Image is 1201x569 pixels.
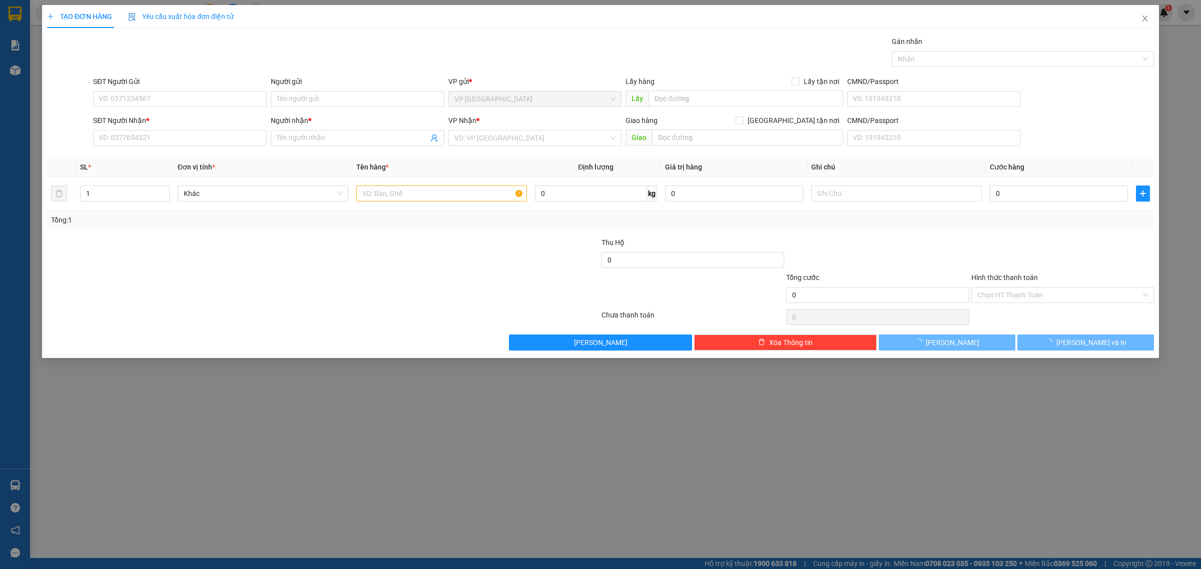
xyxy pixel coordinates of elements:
[626,129,652,145] span: Giao
[800,76,843,87] span: Lấy tận nơi
[1136,189,1149,197] span: plus
[51,185,67,201] button: delete
[847,115,1021,126] div: CMND/Passport
[652,129,843,145] input: Dọc đường
[786,273,819,281] span: Tổng cước
[271,76,444,87] div: Người gửi
[1131,5,1159,33] button: Close
[93,76,267,87] div: SĐT Người Gửi
[758,338,765,346] span: delete
[915,338,926,345] span: loading
[694,334,877,350] button: deleteXóa Thông tin
[811,185,982,201] input: Ghi Chú
[178,163,215,171] span: Đơn vị tính
[1136,185,1150,201] button: plus
[602,238,625,246] span: Thu Hộ
[5,42,69,75] li: VP VP [GEOGRAPHIC_DATA]
[626,116,658,124] span: Giao hàng
[626,90,649,106] span: Lấy
[744,115,843,126] span: [GEOGRAPHIC_DATA] tận nơi
[926,337,979,348] span: [PERSON_NAME]
[430,134,438,142] span: user-add
[509,334,692,350] button: [PERSON_NAME]
[47,12,112,20] span: TẠO ĐƠN HÀNG
[47,13,54,20] span: plus
[600,309,785,327] div: Chưa thanh toán
[128,12,234,20] span: Yêu cầu xuất hóa đơn điện tử
[649,90,843,106] input: Dọc đường
[665,163,702,171] span: Giá trị hàng
[879,334,1015,350] button: [PERSON_NAME]
[626,77,655,85] span: Lấy hàng
[647,185,657,201] span: kg
[892,37,922,45] label: Gán nhãn
[1017,334,1154,350] button: [PERSON_NAME] và In
[847,76,1021,87] div: CMND/Passport
[1056,337,1126,348] span: [PERSON_NAME] và In
[51,214,463,225] div: Tổng: 1
[356,185,527,201] input: VD: Bàn, Ghế
[574,337,628,348] span: [PERSON_NAME]
[769,337,813,348] span: Xóa Thông tin
[1141,14,1149,22] span: close
[5,5,40,40] img: logo.jpg
[971,273,1038,281] label: Hình thức thanh toán
[93,115,267,126] div: SĐT Người Nhận
[5,5,145,24] li: [PERSON_NAME]
[665,185,803,201] input: 0
[448,116,476,124] span: VP Nhận
[454,91,616,106] span: VP Nha Trang
[271,115,444,126] div: Người nhận
[807,157,986,177] th: Ghi chú
[578,163,614,171] span: Định lượng
[184,186,342,201] span: Khác
[990,163,1024,171] span: Cước hàng
[80,163,88,171] span: SL
[128,13,136,21] img: icon
[356,163,389,171] span: Tên hàng
[69,42,133,75] li: VP VP [GEOGRAPHIC_DATA]
[1045,338,1056,345] span: loading
[448,76,622,87] div: VP gửi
